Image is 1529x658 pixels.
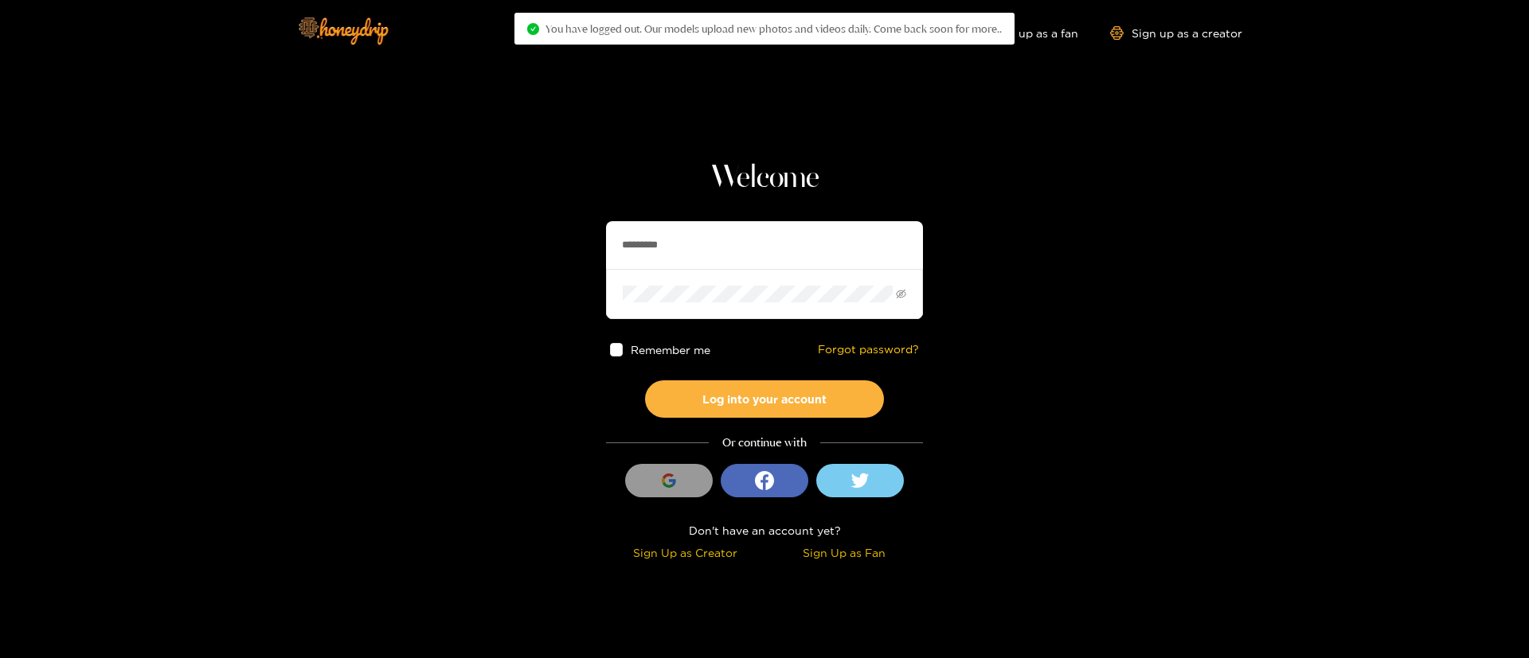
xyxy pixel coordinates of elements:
span: eye-invisible [896,289,906,299]
div: Don't have an account yet? [606,521,923,539]
div: Sign Up as Fan [768,543,919,562]
a: Sign up as a fan [969,26,1078,40]
a: Forgot password? [818,343,919,356]
h1: Welcome [606,159,923,197]
span: check-circle [527,23,539,35]
button: Log into your account [645,380,884,418]
span: You have logged out. Our models upload new photos and videos daily. Come back soon for more.. [546,22,1002,35]
div: Or continue with [606,434,923,452]
span: Remember me [632,344,711,356]
a: Sign up as a creator [1110,26,1242,40]
div: Sign Up as Creator [610,543,761,562]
